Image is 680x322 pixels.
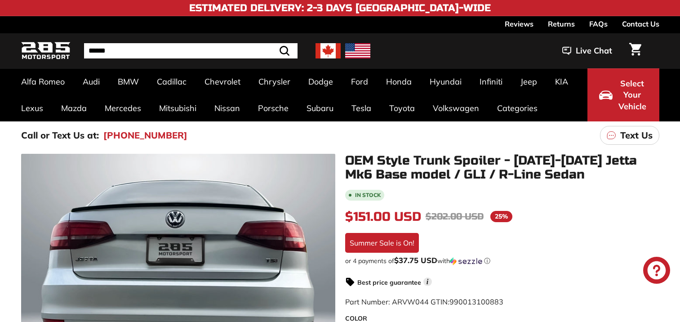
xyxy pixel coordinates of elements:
[589,16,608,31] a: FAQs
[345,154,659,182] h1: OEM Style Trunk Spoiler - [DATE]-[DATE] Jetta Mk6 Base model / GLI / R-Line Sedan
[103,129,187,142] a: [PHONE_NUMBER]
[196,68,249,95] a: Chevrolet
[345,297,503,306] span: Part Number: ARVW044 GTIN:
[426,211,484,222] span: $202.00 USD
[551,40,624,62] button: Live Chat
[511,68,546,95] a: Jeep
[249,68,299,95] a: Chrysler
[449,297,503,306] span: 990013100883
[355,192,381,198] b: In stock
[21,40,71,62] img: Logo_285_Motorsport_areodynamics_components
[548,16,575,31] a: Returns
[298,95,342,121] a: Subaru
[96,95,150,121] a: Mercedes
[84,43,298,58] input: Search
[505,16,533,31] a: Reviews
[490,211,512,222] span: 25%
[52,95,96,121] a: Mazda
[148,68,196,95] a: Cadillac
[74,68,109,95] a: Audi
[624,36,647,66] a: Cart
[150,95,205,121] a: Mitsubishi
[342,95,380,121] a: Tesla
[617,78,648,112] span: Select Your Vehicle
[377,68,421,95] a: Honda
[342,68,377,95] a: Ford
[345,233,419,253] div: Summer Sale is On!
[587,68,659,121] button: Select Your Vehicle
[488,95,547,121] a: Categories
[380,95,424,121] a: Toyota
[205,95,249,121] a: Nissan
[109,68,148,95] a: BMW
[546,68,577,95] a: KIA
[620,129,653,142] p: Text Us
[189,3,491,13] h4: Estimated Delivery: 2-3 Days [GEOGRAPHIC_DATA]-Wide
[249,95,298,121] a: Porsche
[640,257,673,286] inbox-online-store-chat: Shopify online store chat
[357,278,421,286] strong: Best price guarantee
[423,277,432,286] span: i
[12,68,74,95] a: Alfa Romeo
[450,257,482,265] img: Sezzle
[299,68,342,95] a: Dodge
[424,95,488,121] a: Volkswagen
[345,256,659,265] div: or 4 payments of$37.75 USDwithSezzle Click to learn more about Sezzle
[345,256,659,265] div: or 4 payments of with
[394,255,437,265] span: $37.75 USD
[622,16,659,31] a: Contact Us
[471,68,511,95] a: Infiniti
[421,68,471,95] a: Hyundai
[576,45,612,57] span: Live Chat
[345,209,421,224] span: $151.00 USD
[12,95,52,121] a: Lexus
[21,129,99,142] p: Call or Text Us at:
[600,126,659,145] a: Text Us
